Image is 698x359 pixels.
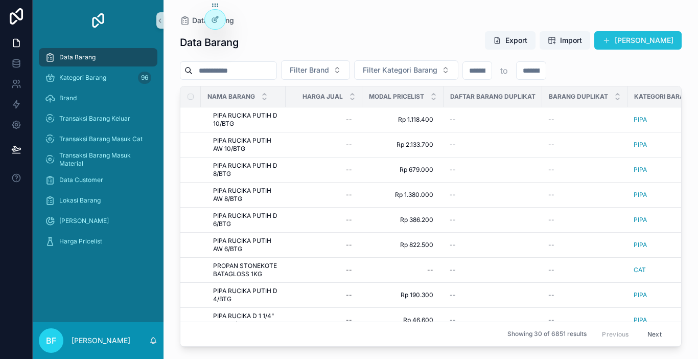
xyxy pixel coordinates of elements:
h1: Data Barang [180,35,239,50]
span: Harga Pricelist [59,237,102,245]
span: [PERSON_NAME] [59,217,109,225]
a: PIPA RUCIKA PUTIH D 4/BTG [213,287,280,303]
a: -- [450,116,536,124]
span: Rp 679.000 [373,166,433,174]
a: PIPA [634,141,647,149]
a: PIPA RUCIKA PUTIH D 10/BTG [213,111,280,128]
span: Import [560,35,582,46]
a: Transaksi Barang Masuk Cat [39,130,157,148]
a: -- [548,241,621,249]
span: PIPA [634,116,647,124]
span: -- [548,241,554,249]
a: -- [292,312,356,328]
span: -- [548,116,554,124]
span: Barang Duplikat [549,93,608,101]
a: Transaksi Barang Keluar [39,109,157,128]
a: -- [450,191,536,199]
span: Lokasi Barang [59,196,101,205]
a: PIPA [634,291,698,299]
span: Rp 1.380.000 [373,191,433,199]
a: Rp 822.500 [368,237,437,253]
a: PIPA [634,291,647,299]
span: Data Barang [59,53,96,61]
a: -- [548,316,621,324]
span: Filter Kategori Barang [363,65,437,75]
span: -- [548,316,554,324]
a: [PERSON_NAME] [39,212,157,230]
a: PROPAN STONEKOTE BATAGLOSS 1KG [213,262,280,278]
button: [PERSON_NAME] [594,31,682,50]
a: -- [292,137,356,153]
span: Nama Barang [207,93,255,101]
span: PIPA [634,166,647,174]
a: Rp 679.000 [368,162,437,178]
span: Modal Pricelist [369,93,424,101]
span: Transaksi Barang Masuk Cat [59,135,143,143]
a: -- [548,216,621,224]
button: Import [540,31,590,50]
a: -- [292,287,356,303]
span: Rp 2.133.700 [373,141,433,149]
span: -- [450,316,456,324]
span: -- [450,191,456,199]
a: -- [548,191,621,199]
span: Rp 386.200 [373,216,433,224]
a: PIPA RUCIKA PUTIH D 8/BTG [213,162,280,178]
a: -- [450,266,536,274]
span: Rp 190.300 [373,291,433,299]
a: -- [292,187,356,203]
span: Daftar Barang Duplikat [450,93,536,101]
a: -- [450,166,536,174]
span: -- [450,266,456,274]
p: [PERSON_NAME] [72,335,130,346]
a: CAT [634,266,698,274]
a: PIPA [634,116,698,124]
span: -- [548,266,554,274]
span: PIPA RUCIKA PUTIH AW 10/BTG [213,137,280,153]
span: -- [450,241,456,249]
div: -- [346,191,352,199]
a: PIPA RUCIKA D 1 1/4" WHITE / BTG [213,312,280,328]
span: -- [450,291,456,299]
a: PIPA [634,216,698,224]
a: -- [548,291,621,299]
a: -- [292,162,356,178]
span: Rp 1.118.400 [373,116,433,124]
p: to [500,64,508,77]
a: PIPA RUCIKA PUTIH D 6/BTG [213,212,280,228]
div: 96 [138,72,151,84]
a: PIPA [634,316,647,324]
span: Rp 46.600 [373,316,433,324]
a: -- [292,212,356,228]
span: -- [548,141,554,149]
a: -- [548,141,621,149]
a: PIPA RUCIKA PUTIH AW 6/BTG [213,237,280,253]
span: Kategori Barang [634,93,693,101]
span: PIPA [634,216,647,224]
a: Transaksi Barang Masuk Material [39,150,157,169]
a: Kategori Barang96 [39,69,157,87]
a: Brand [39,89,157,107]
span: Brand [59,94,77,102]
a: Harga Pricelist [39,232,157,251]
a: -- [450,241,536,249]
img: App logo [90,12,106,29]
button: Next [640,326,669,342]
span: -- [450,116,456,124]
span: -- [548,166,554,174]
span: -- [450,141,456,149]
a: PIPA RUCIKA PUTIH AW 8/BTG [213,187,280,203]
span: -- [548,191,554,199]
div: -- [346,266,352,274]
a: PIPA [634,241,698,249]
span: BF [46,334,56,347]
a: PIPA [634,191,698,199]
a: PIPA [634,191,647,199]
